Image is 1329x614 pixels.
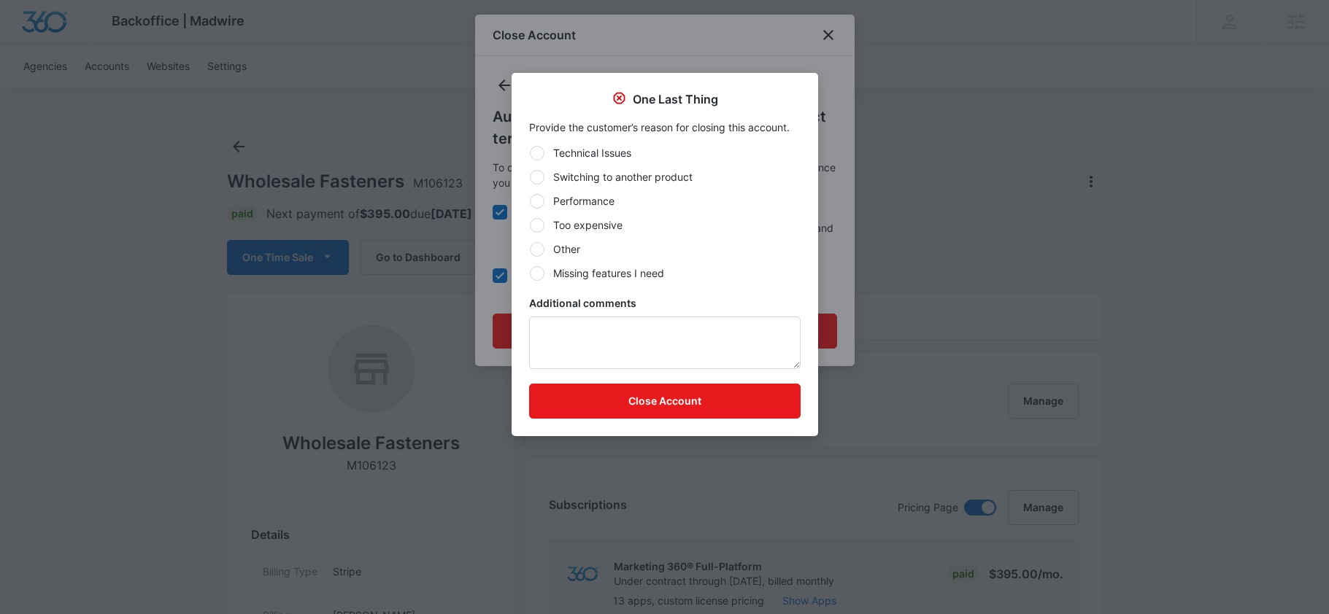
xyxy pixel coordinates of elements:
[529,295,801,311] label: Additional comments
[529,169,801,184] label: Switching to another product
[529,145,801,160] label: Technical Issues
[633,90,718,108] p: One Last Thing
[529,241,801,257] label: Other
[529,217,801,233] label: Too expensive
[529,384,801,419] button: Close Account
[529,193,801,209] label: Performance
[529,265,801,281] label: Missing features I need
[529,120,801,135] p: Provide the customer’s reason for closing this account.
